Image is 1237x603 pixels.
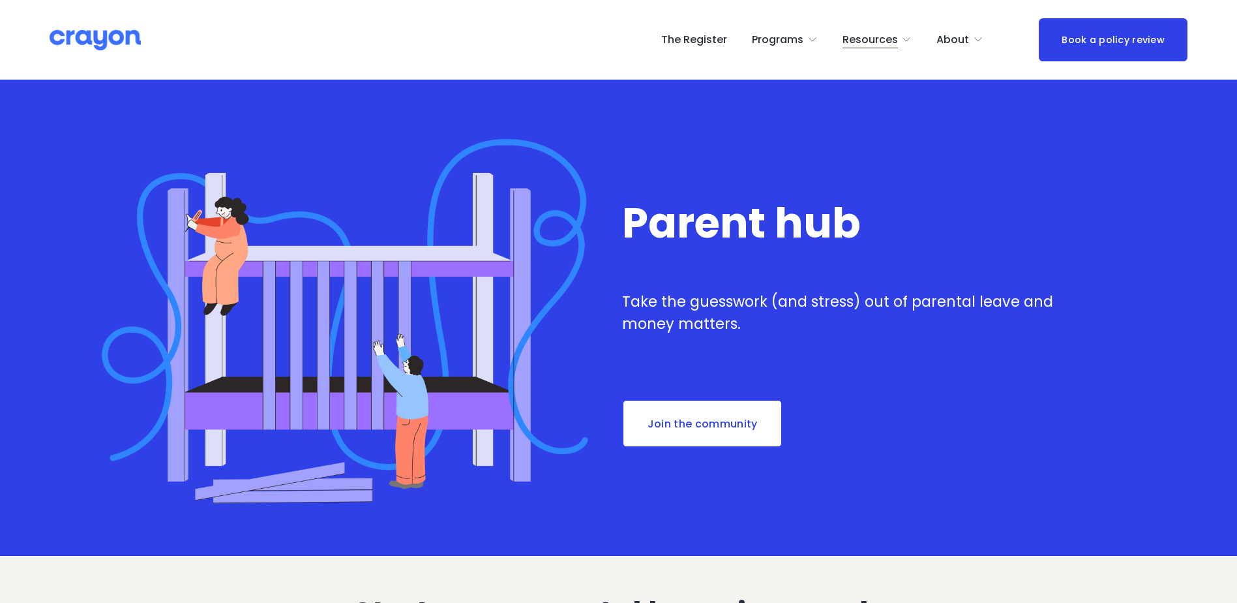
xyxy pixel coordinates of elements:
[622,399,782,448] a: Join the community
[622,291,1064,335] p: Take the guesswork (and stress) out of parental leave and money matters.
[842,29,912,50] a: folder dropdown
[661,29,727,50] a: The Register
[936,29,983,50] a: folder dropdown
[1039,18,1187,61] a: Book a policy review
[936,31,969,50] span: About
[1055,519,1231,580] iframe: Tidio Chat
[622,201,1064,245] h1: Parent hub
[50,29,141,52] img: Crayon
[752,31,803,50] span: Programs
[752,29,818,50] a: folder dropdown
[842,31,898,50] span: Resources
